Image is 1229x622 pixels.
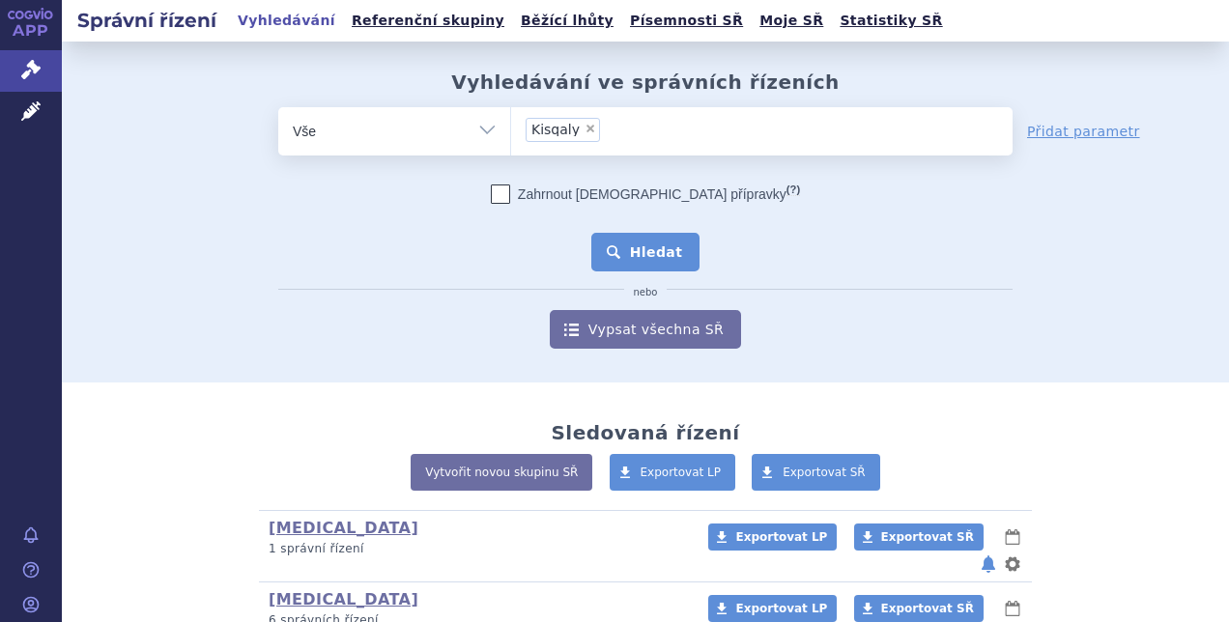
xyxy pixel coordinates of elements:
[708,595,837,622] a: Exportovat LP
[1003,552,1022,576] button: nastavení
[606,117,687,141] input: Kisqaly
[515,8,619,34] a: Běžící lhůty
[591,233,700,271] button: Hledat
[269,590,418,608] a: [MEDICAL_DATA]
[550,310,741,349] a: Vypsat všechna SŘ
[754,8,829,34] a: Moje SŘ
[411,454,592,491] a: Vytvořit novou skupinu SŘ
[786,184,800,196] abbr: (?)
[854,595,984,622] a: Exportovat SŘ
[491,184,800,204] label: Zahrnout [DEMOGRAPHIC_DATA] přípravky
[232,8,341,34] a: Vyhledávání
[979,552,998,576] button: notifikace
[1003,597,1022,620] button: lhůty
[624,8,749,34] a: Písemnosti SŘ
[269,519,418,537] a: [MEDICAL_DATA]
[346,8,510,34] a: Referenční skupiny
[752,454,880,491] a: Exportovat SŘ
[708,523,837,551] a: Exportovat LP
[610,454,736,491] a: Exportovat LP
[585,123,596,134] span: ×
[881,602,974,615] span: Exportovat SŘ
[531,123,580,136] span: Kisqaly
[854,523,984,551] a: Exportovat SŘ
[735,530,827,544] span: Exportovat LP
[735,602,827,615] span: Exportovat LP
[624,287,668,298] i: nebo
[834,8,948,34] a: Statistiky SŘ
[551,421,739,444] h2: Sledovaná řízení
[1027,122,1140,141] a: Přidat parametr
[783,466,866,479] span: Exportovat SŘ
[269,541,683,557] p: 1 správní řízení
[881,530,974,544] span: Exportovat SŘ
[641,466,722,479] span: Exportovat LP
[62,7,232,34] h2: Správní řízení
[1003,525,1022,549] button: lhůty
[451,71,840,94] h2: Vyhledávání ve správních řízeních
